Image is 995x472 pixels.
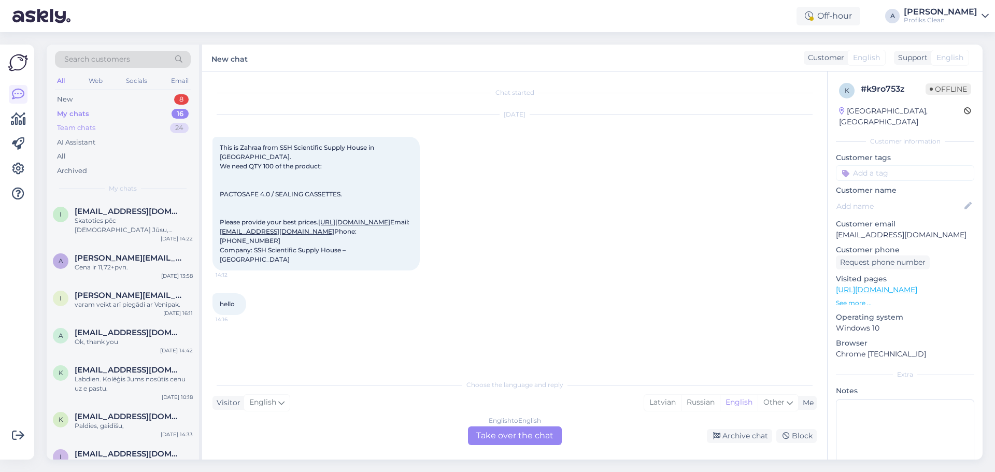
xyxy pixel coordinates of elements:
div: Latvian [644,395,681,410]
span: This is Zahraa from SSH Scientific Supply House in [GEOGRAPHIC_DATA]. We need QTY 100 of the prod... [220,144,409,263]
div: Russian [681,395,720,410]
div: 24 [170,123,189,133]
div: varam veikt arī piegādi ar Venipak. [75,300,193,309]
div: [PERSON_NAME] [904,8,977,16]
span: k [59,369,63,377]
div: Visitor [212,397,240,408]
p: Windows 10 [836,323,974,334]
div: A [885,9,900,23]
a: [URL][DOMAIN_NAME] [318,218,390,226]
div: Profiks Clean [904,16,977,24]
div: Web [87,74,105,88]
div: Extra [836,370,974,379]
span: Offline [926,83,971,95]
div: Skatoties pēc [DEMOGRAPHIC_DATA] Jūsu, datubāzē neesat mums. Tad būs priekšapmaksa. Pēcapmaksa ir... [75,216,193,235]
span: hello [220,300,235,308]
p: Browser [836,338,974,349]
p: Customer name [836,185,974,196]
span: k [59,416,63,423]
p: Customer phone [836,245,974,255]
span: a.pukans@riga-airport.com [75,253,182,263]
span: kvalitate@topfood.lv [75,412,182,421]
span: a [59,257,63,265]
img: Askly Logo [8,53,28,73]
div: [DATE] [212,110,817,119]
span: a [59,332,63,339]
span: 14:12 [216,271,254,279]
div: 8 [174,94,189,105]
span: i [60,453,62,461]
span: Other [763,397,785,407]
span: My chats [109,184,137,193]
div: Labdien. Kolēģis Jums nosūtīs cenu uz e pastu. [75,375,193,393]
div: All [57,151,66,162]
div: Team chats [57,123,95,133]
div: [DATE] 16:11 [163,309,193,317]
p: Chrome [TECHNICAL_ID] [836,349,974,360]
div: Choose the language and reply [212,380,817,390]
span: k [845,87,849,94]
div: Paldies, gaidīšu, [75,421,193,431]
a: [EMAIL_ADDRESS][DOMAIN_NAME] [220,227,334,235]
div: All [55,74,67,88]
a: [PERSON_NAME]Profiks Clean [904,8,989,24]
div: Customer information [836,137,974,146]
div: English to English [489,416,541,425]
div: [DATE] 14:42 [160,347,193,354]
div: Email [169,74,191,88]
div: Archived [57,166,87,176]
div: Archive chat [707,429,772,443]
a: [URL][DOMAIN_NAME] [836,285,917,294]
div: Off-hour [797,7,860,25]
span: 14:16 [216,316,254,323]
input: Add name [836,201,962,212]
p: Notes [836,385,974,396]
p: [EMAIL_ADDRESS][DOMAIN_NAME] [836,230,974,240]
span: info@madfinn.fi [75,449,182,459]
div: Cena ir 11,72+pvn. [75,263,193,272]
div: Take over the chat [468,426,562,445]
div: My chats [57,109,89,119]
span: i [60,210,62,218]
div: 16 [172,109,189,119]
span: i [60,294,62,302]
div: Ok, thank you [75,337,193,347]
div: Customer [804,52,844,63]
div: English [720,395,758,410]
div: AI Assistant [57,137,95,148]
p: Visited pages [836,274,974,284]
div: Request phone number [836,255,930,269]
div: Support [894,52,928,63]
p: Customer tags [836,152,974,163]
div: Block [776,429,817,443]
p: Operating system [836,312,974,323]
span: Search customers [64,54,130,65]
div: [DATE] 10:18 [162,393,193,401]
input: Add a tag [836,165,974,181]
span: English [853,52,880,63]
span: ivo.cimdins@gmail.com [75,291,182,300]
span: English [936,52,963,63]
div: Socials [124,74,149,88]
span: kitajec22@gmail.com [75,365,182,375]
div: New [57,94,73,105]
span: info@mazarasina.lv [75,207,182,216]
div: Chat started [212,88,817,97]
div: [DATE] 13:58 [161,272,193,280]
div: [GEOGRAPHIC_DATA], [GEOGRAPHIC_DATA] [839,106,964,127]
div: # k9ro753z [861,83,926,95]
div: [DATE] 14:22 [161,235,193,242]
span: arzabster@gmail.com [75,328,182,337]
div: [DATE] 14:33 [161,431,193,438]
p: See more ... [836,298,974,308]
p: Customer email [836,219,974,230]
label: New chat [211,51,248,65]
div: Me [799,397,814,408]
span: English [249,397,276,408]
